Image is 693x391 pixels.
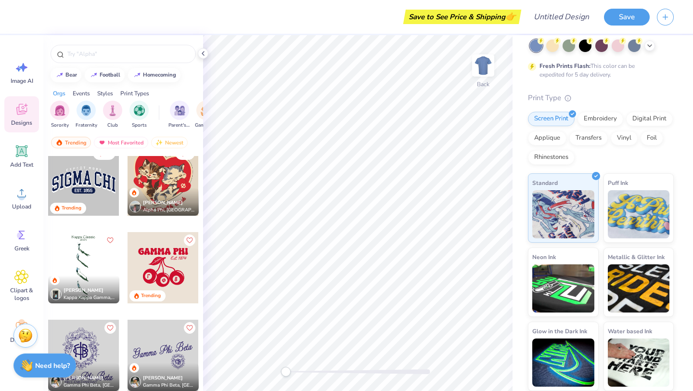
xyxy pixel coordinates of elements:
[184,235,195,246] button: Like
[50,101,69,129] button: filter button
[51,68,81,82] button: bear
[94,137,148,148] div: Most Favorited
[188,151,191,156] span: 5
[532,339,594,387] img: Glow in the Dark Ink
[474,56,493,75] img: Back
[105,151,111,156] span: 24
[608,190,670,238] img: Puff Ink
[64,375,103,381] span: [PERSON_NAME]
[11,77,33,85] span: Image AI
[532,252,556,262] span: Neon Ink
[107,105,118,116] img: Club Image
[100,72,120,78] div: football
[65,72,77,78] div: bear
[103,101,122,129] button: filter button
[143,375,183,381] span: [PERSON_NAME]
[64,294,115,301] span: Kappa Kappa Gamma, [GEOGRAPHIC_DATA]
[532,178,558,188] span: Standard
[53,89,65,98] div: Orgs
[73,89,90,98] div: Events
[14,245,29,252] span: Greek
[155,139,163,146] img: newest.gif
[10,161,33,169] span: Add Text
[81,105,91,116] img: Fraternity Image
[532,264,594,313] img: Neon Ink
[50,101,69,129] div: filter for Sorority
[143,72,176,78] div: homecoming
[604,9,650,26] button: Save
[107,122,118,129] span: Club
[64,382,115,389] span: Gamma Phi Beta, [GEOGRAPHIC_DATA][US_STATE]
[569,131,608,145] div: Transfers
[129,101,149,129] div: filter for Sports
[143,382,195,389] span: Gamma Phi Beta, [GEOGRAPHIC_DATA][US_STATE]
[11,119,32,127] span: Designs
[64,287,103,294] span: [PERSON_NAME]
[76,101,97,129] div: filter for Fraternity
[611,131,638,145] div: Vinyl
[134,105,145,116] img: Sports Image
[195,101,217,129] div: filter for Game Day
[577,112,623,126] div: Embroidery
[528,92,674,104] div: Print Type
[35,361,70,370] strong: Need help?
[85,68,125,82] button: football
[406,10,519,24] div: Save to See Price & Shipping
[151,137,188,148] div: Newest
[608,252,665,262] span: Metallic & Glitter Ink
[608,178,628,188] span: Puff Ink
[76,101,97,129] button: filter button
[62,205,81,212] div: Trending
[129,101,149,129] button: filter button
[526,7,597,26] input: Untitled Design
[539,62,590,70] strong: Fresh Prints Flash:
[539,62,658,79] div: This color can be expedited for 5 day delivery.
[104,322,116,334] button: Like
[168,101,191,129] button: filter button
[201,105,212,116] img: Game Day Image
[641,131,663,145] div: Foil
[54,105,65,116] img: Sorority Image
[174,105,185,116] img: Parent's Weekend Image
[104,235,116,246] button: Like
[132,122,147,129] span: Sports
[626,112,673,126] div: Digital Print
[55,139,63,146] img: trending.gif
[168,101,191,129] div: filter for Parent's Weekend
[12,203,31,210] span: Upload
[97,89,113,98] div: Styles
[528,131,566,145] div: Applique
[608,326,652,336] span: Water based Ink
[6,287,38,302] span: Clipart & logos
[532,326,587,336] span: Glow in the Dark Ink
[532,190,594,238] img: Standard
[184,322,195,334] button: Like
[103,101,122,129] div: filter for Club
[608,264,670,313] img: Metallic & Glitter Ink
[195,122,217,129] span: Game Day
[141,292,161,300] div: Trending
[477,80,489,89] div: Back
[528,112,575,126] div: Screen Print
[56,72,64,78] img: trend_line.gif
[90,72,98,78] img: trend_line.gif
[51,137,91,148] div: Trending
[128,68,180,82] button: homecoming
[195,101,217,129] button: filter button
[120,89,149,98] div: Print Types
[66,49,190,59] input: Try "Alpha"
[281,367,291,377] div: Accessibility label
[143,207,195,214] span: Alpha Phi, [GEOGRAPHIC_DATA]
[51,122,69,129] span: Sorority
[98,139,106,146] img: most_fav.gif
[133,72,141,78] img: trend_line.gif
[608,339,670,387] img: Water based Ink
[10,336,33,344] span: Decorate
[76,122,97,129] span: Fraternity
[168,122,191,129] span: Parent's Weekend
[528,150,575,165] div: Rhinestones
[143,199,183,206] span: [PERSON_NAME]
[505,11,516,22] span: 👉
